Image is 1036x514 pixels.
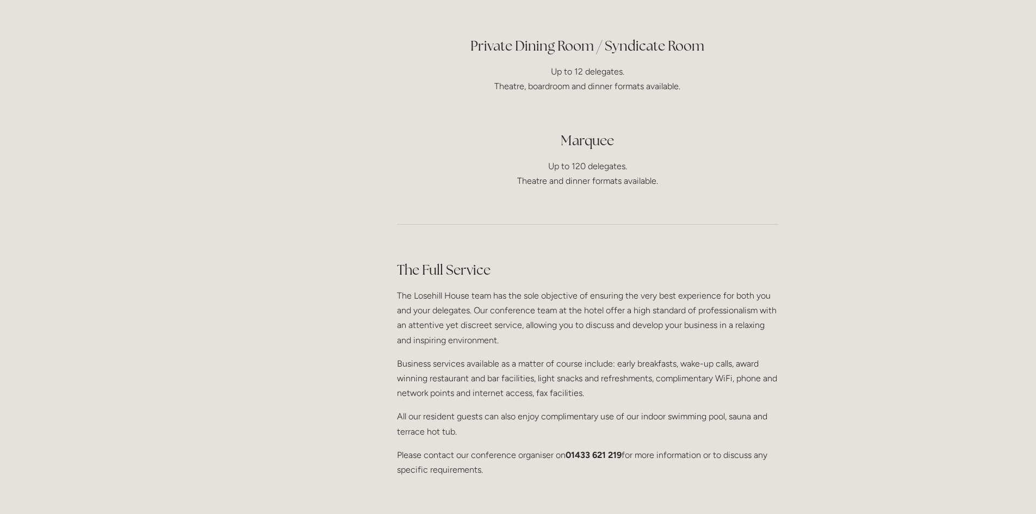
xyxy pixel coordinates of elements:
p: Business services available as a matter of course include: early breakfasts, wake-up calls, award... [397,356,778,401]
p: All our resident guests can also enjoy complimentary use of our indoor swimming pool, sauna and t... [397,409,778,438]
h2: Marquee [397,131,778,150]
h2: Private Dining Room / Syndicate Room [397,36,778,55]
p: Up to 120 delegates. Theatre and dinner formats available. [397,159,778,188]
p: The Losehill House team has the sole objective of ensuring the very best experience for both you ... [397,288,778,348]
h2: The Full Service [397,261,778,280]
p: Up to 12 delegates. Theatre, boardroom and dinner formats available. [397,64,778,94]
p: Please contact our conference organiser on for more information or to discuss any specific requir... [397,448,778,477]
strong: 01433 621 219 [566,450,622,460]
